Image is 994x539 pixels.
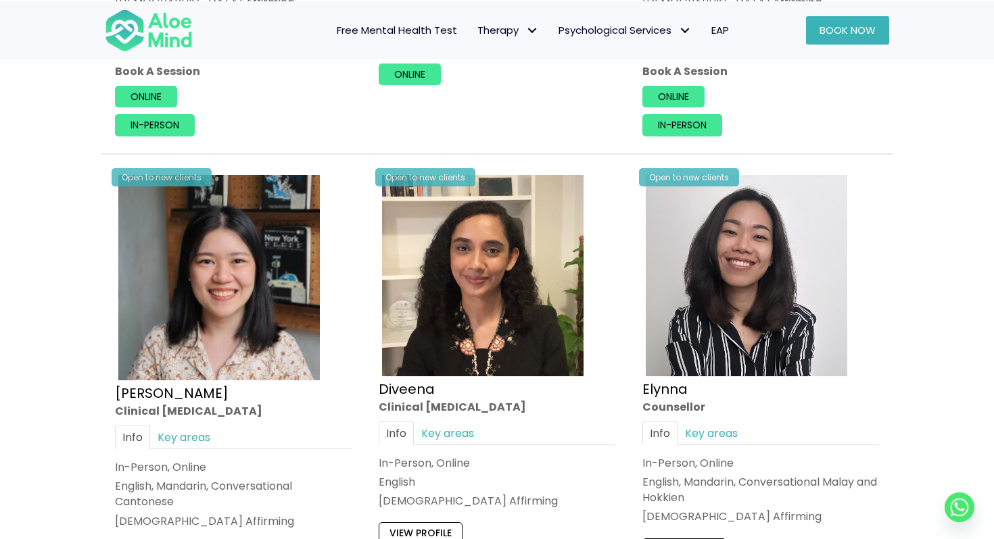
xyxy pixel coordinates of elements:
a: Psychological ServicesPsychological Services: submenu [548,16,701,45]
img: Elynna Counsellor [646,175,847,376]
a: Online [642,86,705,107]
a: Key areas [414,421,481,444]
a: EAP [701,16,739,45]
a: Diveena [379,379,435,398]
a: Info [115,425,150,448]
nav: Menu [210,16,739,45]
a: Info [642,421,678,444]
p: English [379,474,615,490]
div: [DEMOGRAPHIC_DATA] Affirming [379,493,615,509]
div: In-Person, Online [642,455,879,471]
span: EAP [711,23,729,37]
p: Book A Session [642,63,879,79]
a: Free Mental Health Test [327,16,467,45]
span: Free Mental Health Test [337,23,457,37]
a: Online [379,63,441,85]
img: Chen-Wen-profile-photo [118,175,320,380]
img: Aloe mind Logo [105,8,193,53]
a: Key areas [150,425,218,448]
div: Open to new clients [375,168,475,186]
div: In-Person, Online [115,459,352,475]
span: Book Now [820,23,876,37]
div: Clinical [MEDICAL_DATA] [379,399,615,414]
a: In-person [642,114,722,136]
a: Elynna [642,379,688,398]
span: Psychological Services [559,23,691,37]
a: Book Now [806,16,889,45]
a: Key areas [678,421,745,444]
div: Counsellor [642,399,879,414]
a: Online [115,86,177,107]
p: English, Mandarin, Conversational Cantonese [115,478,352,509]
div: Open to new clients [112,168,212,186]
a: In-person [115,114,195,136]
div: Open to new clients [639,168,739,186]
div: Clinical [MEDICAL_DATA] [115,403,352,418]
p: Book A Session [115,63,352,79]
span: Therapy: submenu [522,20,542,40]
span: Psychological Services: submenu [675,20,694,40]
a: [PERSON_NAME] [115,383,229,402]
div: [DEMOGRAPHIC_DATA] Affirming [115,513,352,528]
div: [DEMOGRAPHIC_DATA] Affirming [642,509,879,524]
a: Info [379,421,414,444]
p: English, Mandarin, Conversational Malay and Hokkien [642,474,879,505]
span: Therapy [477,23,538,37]
div: In-Person, Online [379,455,615,471]
a: Whatsapp [945,492,974,522]
img: IMG_1660 – Diveena Nair [382,175,584,376]
a: TherapyTherapy: submenu [467,16,548,45]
